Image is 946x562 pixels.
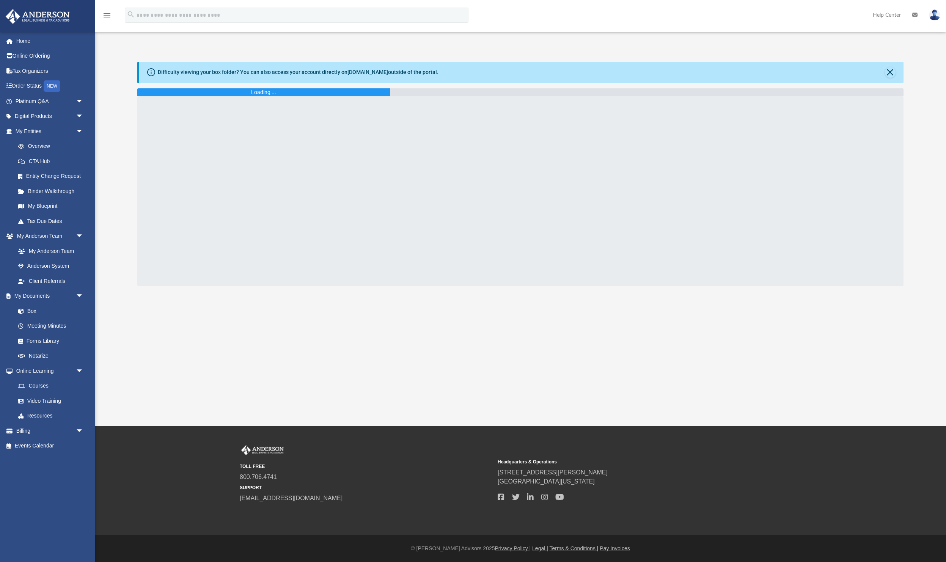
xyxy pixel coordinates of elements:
[5,289,91,304] a: My Documentsarrow_drop_down
[11,333,87,349] a: Forms Library
[5,438,95,454] a: Events Calendar
[76,363,91,379] span: arrow_drop_down
[240,484,492,491] small: SUPPORT
[498,458,750,465] small: Headquarters & Operations
[498,469,608,476] a: [STREET_ADDRESS][PERSON_NAME]
[76,289,91,304] span: arrow_drop_down
[11,184,95,199] a: Binder Walkthrough
[44,80,60,92] div: NEW
[532,545,548,551] a: Legal |
[102,11,112,20] i: menu
[240,445,285,455] img: Anderson Advisors Platinum Portal
[11,349,91,364] a: Notarize
[347,69,388,75] a: [DOMAIN_NAME]
[95,545,946,553] div: © [PERSON_NAME] Advisors 2025
[5,94,95,109] a: Platinum Q&Aarrow_drop_down
[240,474,277,480] a: 800.706.4741
[5,229,91,244] a: My Anderson Teamarrow_drop_down
[929,9,940,20] img: User Pic
[240,463,492,470] small: TOLL FREE
[600,545,630,551] a: Pay Invoices
[11,169,95,184] a: Entity Change Request
[11,378,91,394] a: Courses
[5,49,95,64] a: Online Ordering
[76,229,91,244] span: arrow_drop_down
[11,303,87,319] a: Box
[3,9,72,24] img: Anderson Advisors Platinum Portal
[5,363,91,378] a: Online Learningarrow_drop_down
[76,94,91,109] span: arrow_drop_down
[5,109,95,124] a: Digital Productsarrow_drop_down
[5,63,95,78] a: Tax Organizers
[5,78,95,94] a: Order StatusNEW
[127,10,135,19] i: search
[11,319,91,334] a: Meeting Minutes
[11,393,87,408] a: Video Training
[240,495,343,501] a: [EMAIL_ADDRESS][DOMAIN_NAME]
[11,273,91,289] a: Client Referrals
[550,545,599,551] a: Terms & Conditions |
[5,423,95,438] a: Billingarrow_drop_down
[76,124,91,139] span: arrow_drop_down
[495,545,531,551] a: Privacy Policy |
[102,14,112,20] a: menu
[11,139,95,154] a: Overview
[76,423,91,439] span: arrow_drop_down
[11,199,91,214] a: My Blueprint
[5,124,95,139] a: My Entitiesarrow_drop_down
[11,154,95,169] a: CTA Hub
[5,33,95,49] a: Home
[11,213,95,229] a: Tax Due Dates
[158,68,438,76] div: Difficulty viewing your box folder? You can also access your account directly on outside of the p...
[11,408,91,424] a: Resources
[885,67,896,78] button: Close
[11,243,87,259] a: My Anderson Team
[251,88,276,96] div: Loading ...
[76,109,91,124] span: arrow_drop_down
[11,259,91,274] a: Anderson System
[498,478,595,485] a: [GEOGRAPHIC_DATA][US_STATE]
